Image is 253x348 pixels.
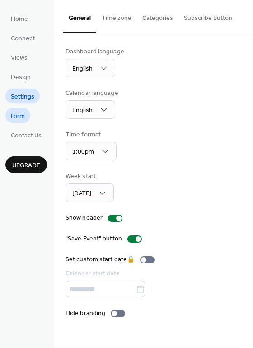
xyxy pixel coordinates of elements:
[66,130,115,140] div: Time format
[11,112,25,121] span: Form
[66,309,105,318] div: Hide branding
[11,53,28,63] span: Views
[5,11,33,26] a: Home
[72,146,94,158] span: 1:00pm
[11,73,31,82] span: Design
[66,213,103,223] div: Show header
[66,234,122,244] div: "Save Event" button
[72,63,93,75] span: English
[5,127,47,142] a: Contact Us
[5,89,40,103] a: Settings
[72,188,91,200] span: [DATE]
[11,14,28,24] span: Home
[12,161,40,170] span: Upgrade
[66,47,124,56] div: Dashboard language
[11,92,34,102] span: Settings
[5,50,33,65] a: Views
[11,131,42,141] span: Contact Us
[5,156,47,173] button: Upgrade
[5,108,30,123] a: Form
[11,34,35,43] span: Connect
[5,30,40,45] a: Connect
[66,172,112,181] div: Week start
[66,89,118,98] div: Calendar language
[72,104,93,117] span: English
[5,69,36,84] a: Design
